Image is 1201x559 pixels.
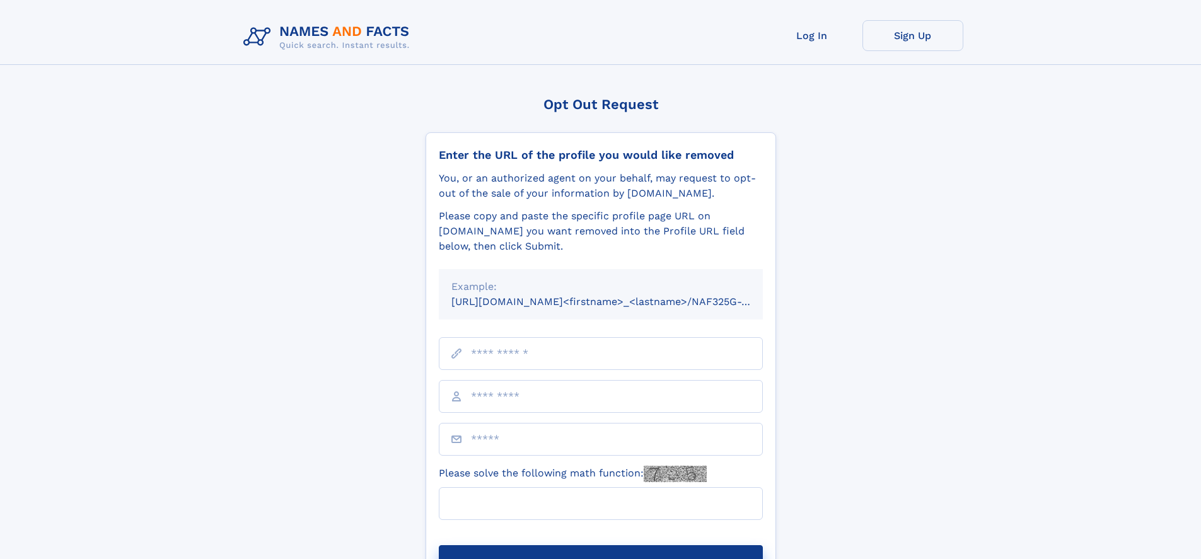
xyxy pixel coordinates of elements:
[426,96,776,112] div: Opt Out Request
[238,20,420,54] img: Logo Names and Facts
[451,279,750,294] div: Example:
[439,466,707,482] label: Please solve the following math function:
[451,296,787,308] small: [URL][DOMAIN_NAME]<firstname>_<lastname>/NAF325G-xxxxxxxx
[439,171,763,201] div: You, or an authorized agent on your behalf, may request to opt-out of the sale of your informatio...
[439,148,763,162] div: Enter the URL of the profile you would like removed
[439,209,763,254] div: Please copy and paste the specific profile page URL on [DOMAIN_NAME] you want removed into the Pr...
[862,20,963,51] a: Sign Up
[762,20,862,51] a: Log In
